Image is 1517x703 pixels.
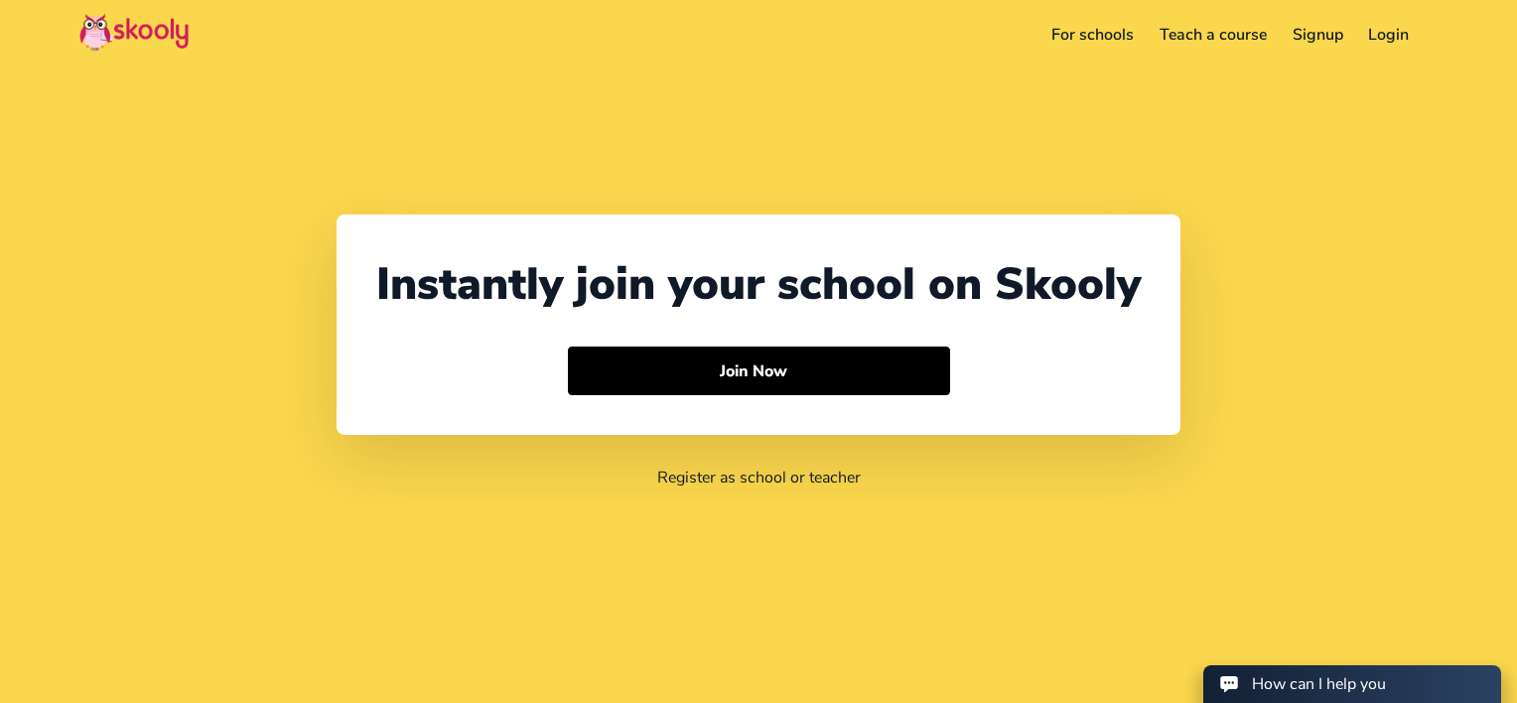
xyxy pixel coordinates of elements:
[1147,19,1280,51] a: Teach a course
[1355,19,1422,51] a: Login
[1280,19,1356,51] a: Signup
[376,254,1141,315] div: Instantly join your school on Skooly
[1039,19,1148,51] a: For schools
[657,467,861,489] a: Register as school or teacher
[568,347,950,396] button: Join Now
[79,13,189,52] img: Skooly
